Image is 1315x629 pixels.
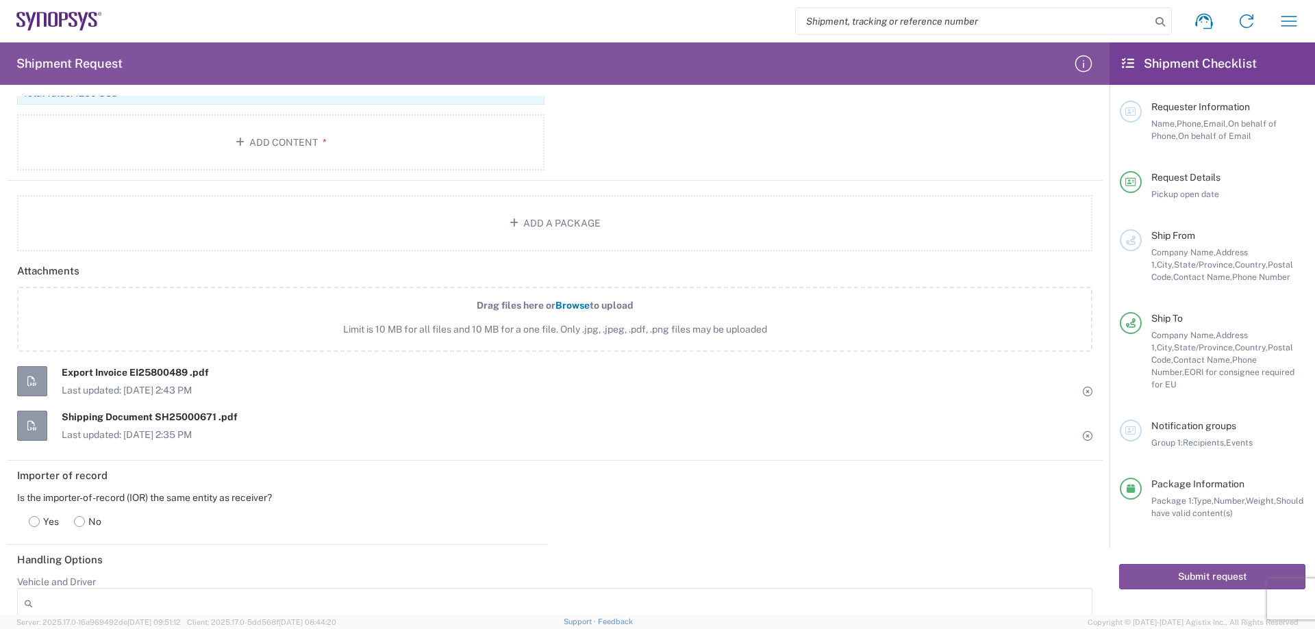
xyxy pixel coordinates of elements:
[17,195,1092,251] button: Add a Package
[17,576,96,588] label: Vehicle and Driver
[1174,259,1235,270] span: State/Province,
[564,617,598,626] a: Support
[1226,437,1253,448] span: Events
[17,114,544,170] button: Add Content*
[47,322,1062,337] span: Limit is 10 MB for all files and 10 MB for a one file. Only .jpg, .jpeg, .pdf, .png files may be ...
[1122,55,1257,72] h2: Shipment Checklist
[1151,101,1250,112] span: Requester Information
[1157,342,1174,352] span: City,
[555,300,590,311] span: Browse
[1232,272,1290,282] span: Phone Number
[1151,189,1219,199] span: Pickup open date
[1203,118,1228,129] span: Email,
[16,55,123,72] h2: Shipment Request
[1151,118,1177,129] span: Name,
[17,469,108,483] h2: Importer of record
[1157,259,1174,270] span: City,
[1151,330,1216,340] span: Company Name,
[796,8,1151,34] input: Shipment, tracking or reference number
[1151,313,1183,324] span: Ship To
[1246,496,1276,506] span: Weight,
[590,300,634,311] span: to upload
[62,411,238,423] span: Shipping Document SH25000671 .pdf
[1193,496,1214,506] span: Type,
[1151,437,1183,448] span: Group 1:
[1235,259,1268,270] span: Country,
[1173,272,1232,282] span: Contact Name,
[1151,230,1195,241] span: Ship From
[1151,496,1193,506] span: Package 1:
[127,618,181,626] span: [DATE] 09:51:12
[1174,342,1235,352] span: State/Province,
[1235,342,1268,352] span: Country,
[1173,355,1232,365] span: Contact Name,
[1183,437,1226,448] span: Recipients,
[21,508,66,535] label: Yes
[1177,118,1203,129] span: Phone,
[1178,131,1251,141] span: On behalf of Email
[16,618,181,626] span: Server: 2025.17.0-16a969492de
[1151,367,1294,389] span: EORI for consignee required for EU
[17,491,538,504] div: Is the importer-of-record (IOR) the same entity as receiver?
[1151,478,1244,489] span: Package Information
[1151,172,1220,183] span: Request Details
[1214,496,1246,506] span: Number,
[62,384,209,396] span: Last updated: [DATE] 2:43 PM
[477,300,555,311] span: Drag files here or
[279,618,336,626] span: [DATE] 08:44:20
[17,264,79,278] h2: Attachments
[1119,564,1305,589] button: Submit request
[1088,616,1299,628] span: Copyright © [DATE]-[DATE] Agistix Inc., All Rights Reserved
[62,428,238,441] span: Last updated: [DATE] 2:35 PM
[1151,247,1216,257] span: Company Name,
[598,617,633,626] a: Feedback
[66,508,109,535] label: No
[17,553,103,567] h2: Handling Options
[1151,420,1236,431] span: Notification groups
[187,618,336,626] span: Client: 2025.17.0-5dd568f
[62,366,209,378] span: Export Invoice EI25800489 .pdf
